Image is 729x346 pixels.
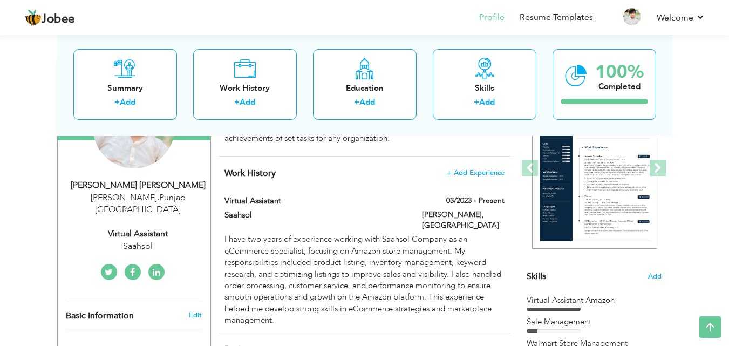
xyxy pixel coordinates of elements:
div: I have two years of experience working with Saahsol Company as an eCommerce specialist, focusing ... [224,234,504,326]
span: Basic Information [66,311,134,321]
label: + [474,97,479,108]
a: Edit [189,310,202,320]
a: Welcome [657,11,705,24]
label: + [234,97,240,108]
span: Work History [224,167,276,179]
label: 03/2023 - Present [446,195,505,206]
div: Work History [202,82,288,93]
a: Jobee [24,9,75,26]
img: jobee.io [24,9,42,26]
span: , [157,192,159,203]
label: [PERSON_NAME], [GEOGRAPHIC_DATA] [422,209,505,231]
label: Saahsol [224,209,406,221]
div: Virtual Assistant [66,228,210,240]
div: Education [322,82,408,93]
a: Add [479,97,495,107]
div: Saahsol [66,240,210,253]
div: Skills [441,82,528,93]
div: Summary [82,82,168,93]
a: Resume Templates [520,11,593,24]
span: Add [648,272,662,282]
div: 100% [595,63,644,80]
a: Add [359,97,375,107]
label: Virtual Assistant [224,195,406,207]
a: Add [240,97,255,107]
a: Add [120,97,135,107]
label: + [354,97,359,108]
div: [PERSON_NAME] Punjab [GEOGRAPHIC_DATA] [66,192,210,216]
span: Jobee [42,13,75,25]
div: Completed [595,80,644,92]
div: Sale Management [527,316,662,328]
a: Profile [479,11,505,24]
div: Virtual Assistant Amazon [527,295,662,306]
span: + Add Experience [447,169,505,177]
span: Skills [527,270,546,282]
div: [PERSON_NAME] [PERSON_NAME] [66,179,210,192]
label: + [114,97,120,108]
img: Profile Img [623,8,641,25]
h4: This helps to show the companies you have worked for. [224,168,504,179]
